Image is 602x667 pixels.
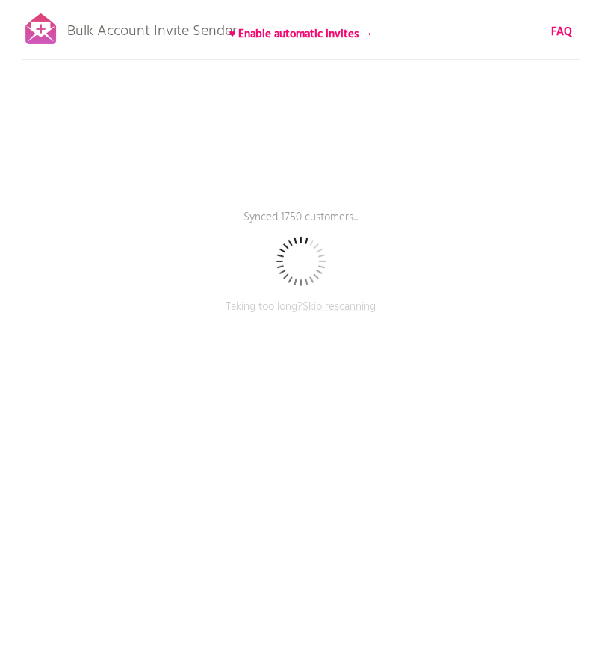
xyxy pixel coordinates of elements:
[303,298,376,316] span: Skip rescanning
[77,299,525,336] p: Taking too long?
[77,209,525,246] p: Synced 1750 customers...
[67,9,237,46] p: Bulk Account Invite Sender
[551,24,572,40] a: FAQ
[551,23,572,41] b: FAQ
[229,25,373,43] b: ♥ Enable automatic invites →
